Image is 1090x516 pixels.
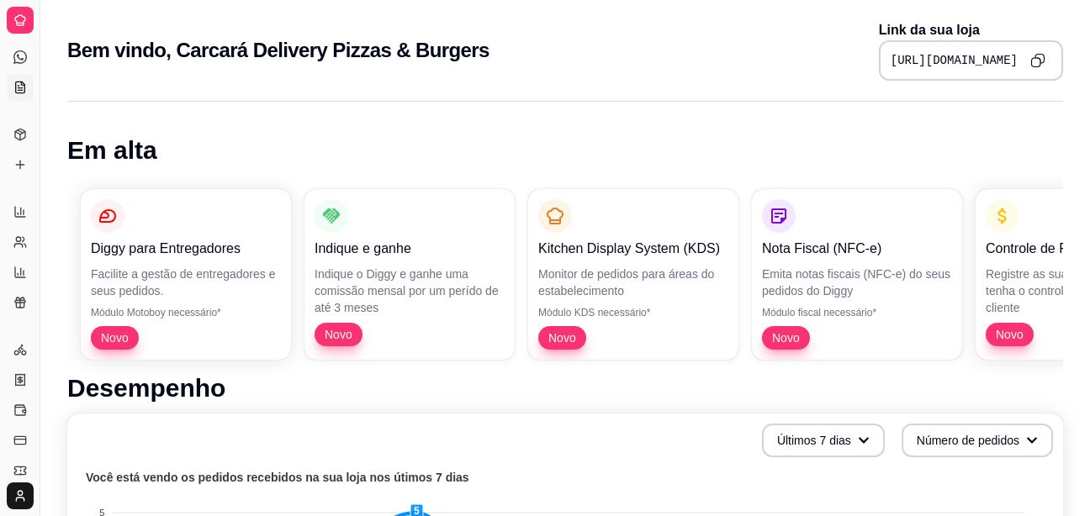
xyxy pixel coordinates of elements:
span: Novo [94,329,135,346]
p: Módulo Motoboy necessário* [91,306,281,319]
button: Copy to clipboard [1024,47,1051,74]
text: Você está vendo os pedidos recebidos na sua loja nos útimos 7 dias [86,471,469,484]
span: Novo [318,326,359,343]
p: Monitor de pedidos para áreas do estabelecimento [538,266,728,299]
span: Novo [765,329,807,346]
p: Indique e ganhe [315,239,505,259]
h1: Desempenho [67,373,1063,403]
p: Emita notas fiscais (NFC-e) do seus pedidos do Diggy [762,266,952,299]
button: Número de pedidos [902,424,1053,457]
p: Módulo KDS necessário* [538,306,728,319]
p: Indique o Diggy e ganhe uma comissão mensal por um perído de até 3 meses [315,266,505,316]
h1: Em alta [67,135,1063,166]
pre: [URL][DOMAIN_NAME] [891,52,1018,69]
button: Nota Fiscal (NFC-e)Emita notas fiscais (NFC-e) do seus pedidos do DiggyMódulo fiscal necessário*Novo [752,189,962,360]
button: Diggy para EntregadoresFacilite a gestão de entregadores e seus pedidos.Módulo Motoboy necessário... [81,189,291,360]
span: Novo [542,329,583,346]
span: Novo [989,326,1030,343]
p: Kitchen Display System (KDS) [538,239,728,259]
p: Link da sua loja [879,20,1063,40]
p: Facilite a gestão de entregadores e seus pedidos. [91,266,281,299]
p: Diggy para Entregadores [91,239,281,259]
h2: Bem vindo, Carcará Delivery Pizzas & Burgers [67,37,489,64]
p: Nota Fiscal (NFC-e) [762,239,952,259]
button: Últimos 7 dias [762,424,885,457]
button: Indique e ganheIndique o Diggy e ganhe uma comissão mensal por um perído de até 3 mesesNovo [304,189,515,360]
button: Kitchen Display System (KDS)Monitor de pedidos para áreas do estabelecimentoMódulo KDS necessário... [528,189,738,360]
p: Módulo fiscal necessário* [762,306,952,319]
